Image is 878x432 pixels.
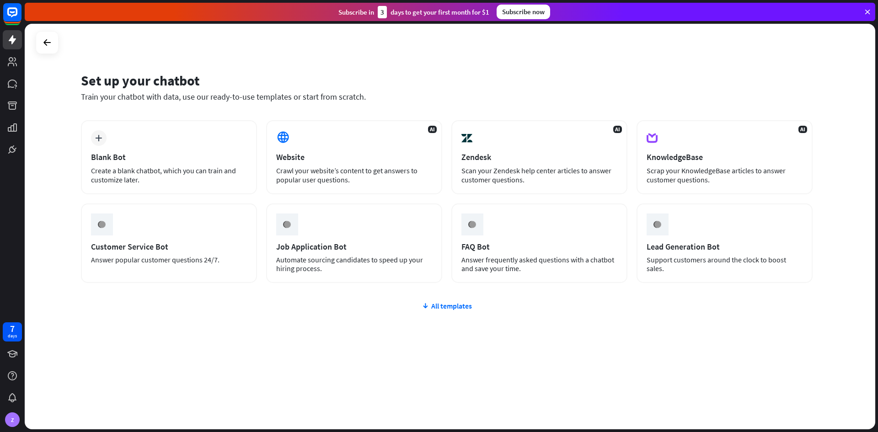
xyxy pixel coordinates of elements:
[378,6,387,18] div: 3
[338,6,489,18] div: Subscribe in days to get your first month for $1
[8,333,17,339] div: days
[3,322,22,341] a: 7 days
[10,325,15,333] div: 7
[5,412,20,427] div: Z
[497,5,550,19] div: Subscribe now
